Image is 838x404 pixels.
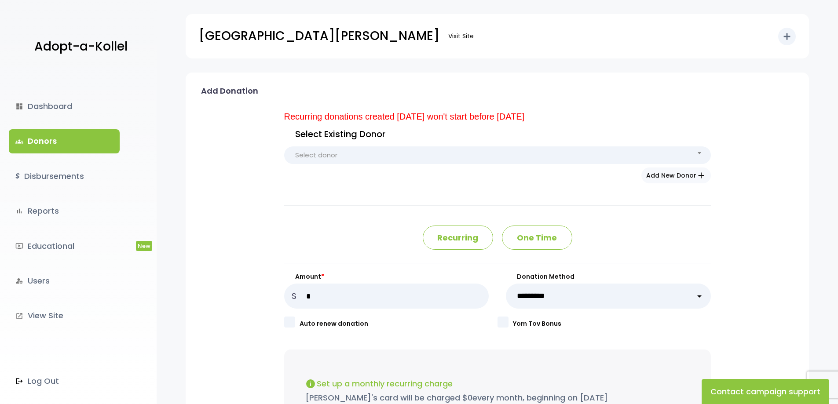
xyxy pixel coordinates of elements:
[702,379,829,404] button: Contact campaign support
[284,284,304,309] p: $
[513,319,711,328] label: Yom Tov Bonus
[199,25,439,47] p: [GEOGRAPHIC_DATA][PERSON_NAME]
[15,170,20,183] i: $
[15,207,23,215] i: bar_chart
[778,28,796,45] button: add
[305,379,316,389] i: info
[136,241,152,251] span: New
[9,95,120,118] a: dashboardDashboard
[641,167,711,183] button: Add New Donoradd
[30,25,128,68] a: Adopt-a-Kollel
[9,234,120,258] a: ondemand_videoEducationalNew
[9,199,120,223] a: bar_chartReports
[9,269,120,293] a: manage_accountsUsers
[696,171,706,180] span: add
[284,111,525,122] h4: Recurring donations created [DATE] won't start before [DATE]
[502,226,572,250] p: One Time
[15,138,23,146] span: groups
[15,277,23,285] i: manage_accounts
[9,164,120,188] a: $Disbursements
[9,129,120,153] a: groupsDonors
[284,126,711,142] p: Select Existing Donor
[506,272,711,281] label: Donation Method
[284,272,489,281] label: Amount
[305,376,690,391] p: Set up a monthly recurring charge
[9,369,120,393] a: Log Out
[782,31,792,42] i: add
[300,319,498,328] label: Auto renew donation
[15,312,23,320] i: launch
[15,242,23,250] i: ondemand_video
[444,28,478,45] a: Visit Site
[295,149,337,161] span: Select donor
[201,84,258,98] p: Add Donation
[423,226,493,250] p: Recurring
[15,102,23,110] i: dashboard
[468,392,472,403] span: 0
[9,304,120,328] a: launchView Site
[34,36,128,58] p: Adopt-a-Kollel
